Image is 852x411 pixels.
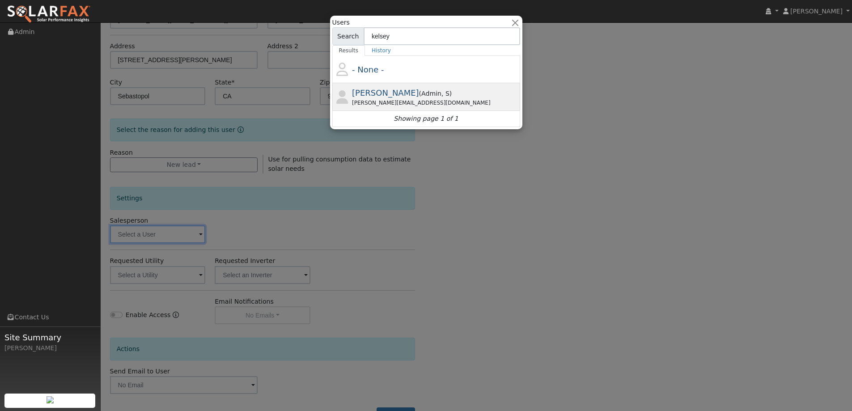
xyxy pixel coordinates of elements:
img: SolarFax [7,5,91,24]
a: Results [332,45,365,56]
div: [PERSON_NAME][EMAIL_ADDRESS][DOMAIN_NAME] [352,99,518,107]
span: [PERSON_NAME] [352,88,419,97]
span: Users [332,18,350,27]
i: Showing page 1 of 1 [394,114,458,123]
a: History [365,45,398,56]
span: Salesperson [441,90,449,97]
span: [PERSON_NAME] [790,8,843,15]
span: Admin [421,90,441,97]
span: ( ) [419,90,452,97]
div: [PERSON_NAME] [4,343,96,353]
span: - None - [352,65,384,74]
span: Site Summary [4,331,96,343]
span: Search [332,27,364,45]
img: retrieve [47,396,54,403]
